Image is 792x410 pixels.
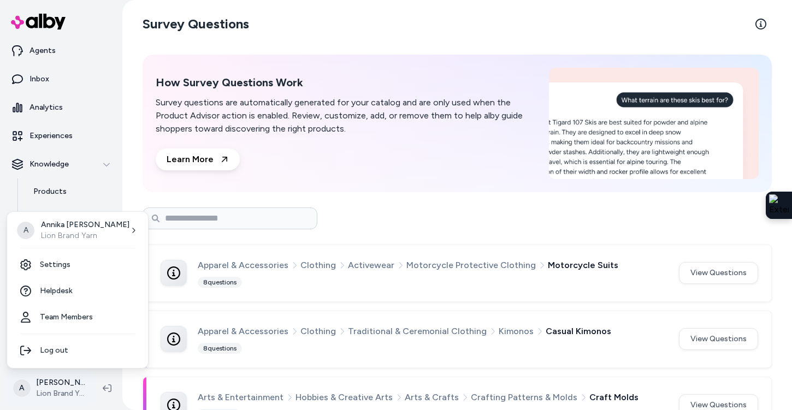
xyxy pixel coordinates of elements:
a: Settings [11,252,144,278]
p: Lion Brand Yarn [41,230,129,241]
span: A [17,222,34,239]
div: Log out [11,337,144,364]
p: Annika [PERSON_NAME] [41,219,129,230]
a: Team Members [11,304,144,330]
span: Helpdesk [40,286,73,296]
